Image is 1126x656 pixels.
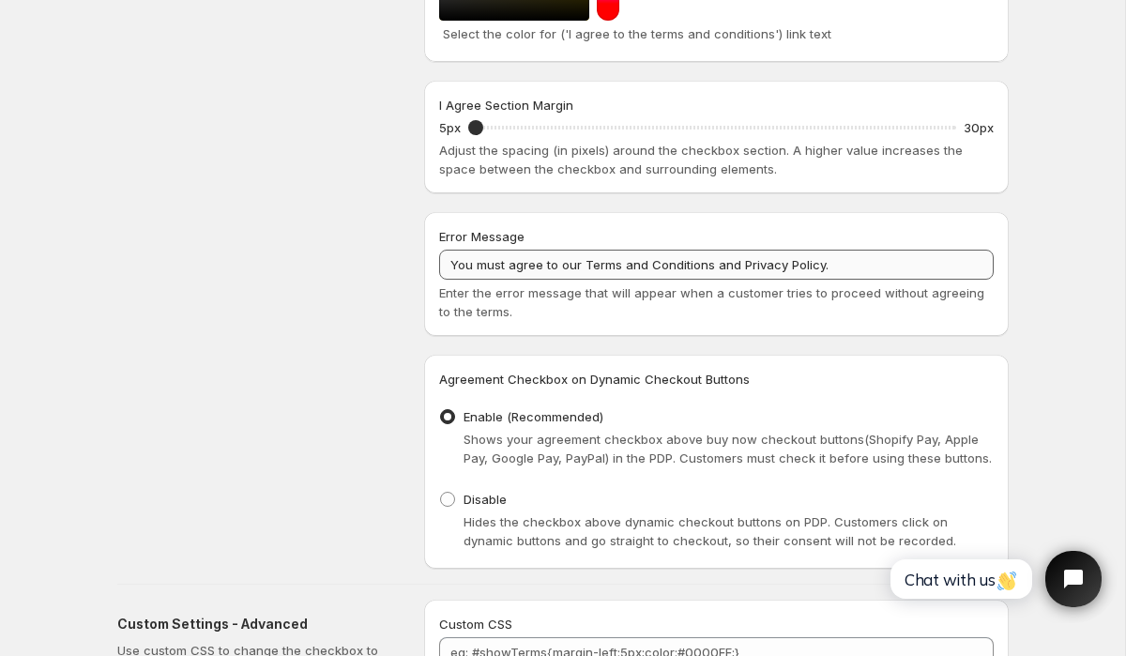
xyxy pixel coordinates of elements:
span: Custom CSS [439,617,512,632]
span: Enter the error message that will appear when a customer tries to proceed without agreeing to the... [439,285,984,319]
span: Shows your agreement checkbox above buy now checkout buttons(Shopify Pay, Apple Pay, Google Pay, ... [464,432,992,465]
h3: Agreement Checkbox on Dynamic Checkout Buttons [439,370,994,389]
p: 5px [439,118,461,137]
span: I Agree Section Margin [439,98,573,113]
h2: Custom Settings - Advanced [117,615,394,633]
span: Adjust the spacing (in pixels) around the checkbox section. A higher value increases the space be... [439,143,963,176]
p: Select the color for ('I agree to the terms and conditions') link text [443,24,990,43]
span: Hides the checkbox above dynamic checkout buttons on PDP. Customers click on dynamic buttons and ... [464,514,956,548]
p: 30px [964,118,994,137]
span: Disable [464,492,507,507]
span: Error Message [439,229,525,244]
span: Enable (Recommended) [464,409,603,424]
iframe: Tidio Chat [870,535,1118,623]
